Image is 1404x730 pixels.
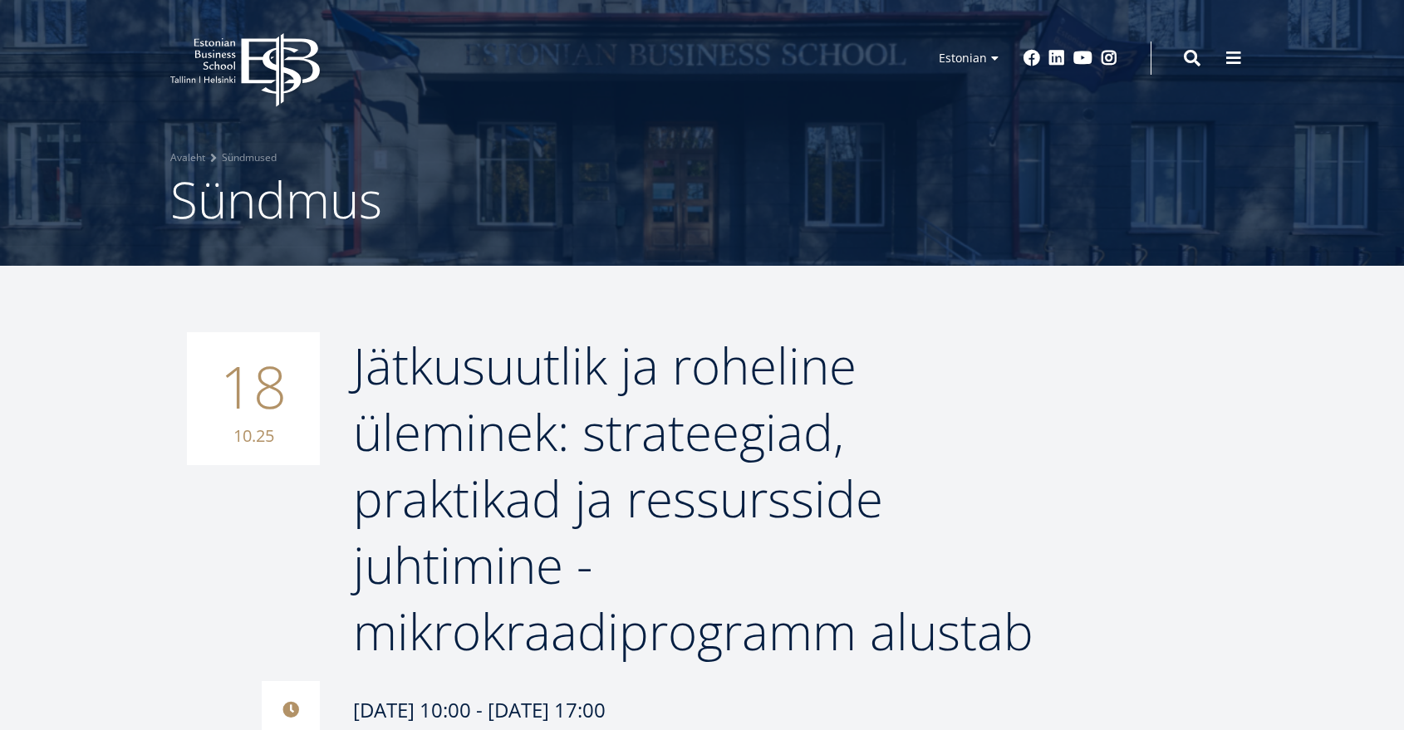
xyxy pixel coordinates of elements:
span: Jätkusuutlik ja roheline üleminek: strateegiad, praktikad ja ressursside juhtimine - mikrokraadip... [353,331,1033,665]
a: Facebook [1024,50,1040,66]
a: Instagram [1101,50,1117,66]
a: Linkedin [1048,50,1065,66]
a: Youtube [1073,50,1092,66]
div: 18 [187,332,320,465]
a: Avaleht [170,149,205,166]
h1: Sündmus [170,166,1234,233]
small: 10.25 [204,424,303,448]
a: Sündmused [222,149,277,166]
